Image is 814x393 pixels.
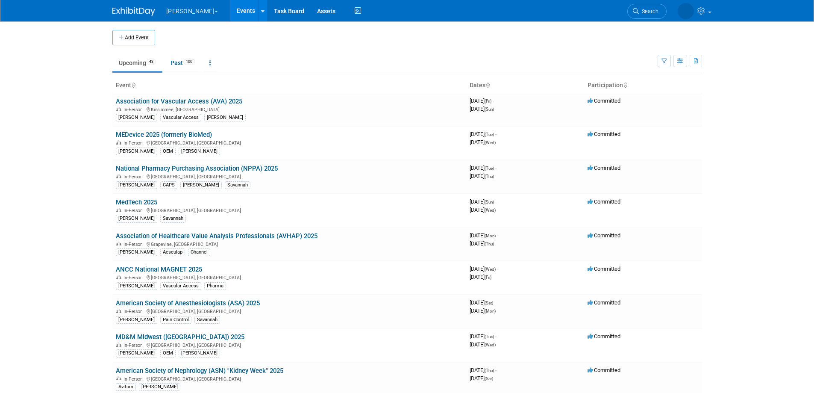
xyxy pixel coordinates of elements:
[225,181,250,189] div: Savannah
[497,266,498,272] span: -
[116,242,121,246] img: In-Person Event
[470,131,497,137] span: [DATE]
[123,208,145,213] span: In-Person
[470,341,496,348] span: [DATE]
[116,148,157,155] div: [PERSON_NAME]
[495,198,497,205] span: -
[470,307,496,314] span: [DATE]
[627,4,667,19] a: Search
[116,131,212,139] a: MEDevice 2025 (formerly BioMed)
[470,198,497,205] span: [DATE]
[160,114,201,121] div: Vascular Access
[495,165,497,171] span: -
[123,275,145,281] span: In-Person
[588,165,620,171] span: Committed
[470,98,494,104] span: [DATE]
[116,207,463,213] div: [GEOGRAPHIC_DATA], [GEOGRAPHIC_DATA]
[164,55,201,71] a: Past100
[131,82,135,89] a: Sort by Event Name
[485,334,494,339] span: (Tue)
[112,30,155,45] button: Add Event
[116,316,157,324] div: [PERSON_NAME]
[116,107,121,111] img: In-Person Event
[470,139,496,145] span: [DATE]
[116,376,121,381] img: In-Person Event
[495,333,497,340] span: -
[485,208,496,213] span: (Wed)
[160,349,176,357] div: OEM
[485,174,494,179] span: (Thu)
[116,274,463,281] div: [GEOGRAPHIC_DATA], [GEOGRAPHIC_DATA]
[112,78,466,93] th: Event
[485,242,494,246] span: (Thu)
[470,274,491,280] span: [DATE]
[470,232,498,239] span: [DATE]
[485,82,490,89] a: Sort by Start Date
[470,165,497,171] span: [DATE]
[485,166,494,171] span: (Tue)
[204,282,226,290] div: Pharma
[588,299,620,306] span: Committed
[123,140,145,146] span: In-Person
[588,333,620,340] span: Committed
[204,114,246,121] div: [PERSON_NAME]
[116,139,463,146] div: [GEOGRAPHIC_DATA], [GEOGRAPHIC_DATA]
[485,140,496,145] span: (Wed)
[116,275,121,279] img: In-Person Event
[160,181,177,189] div: CAPS
[123,376,145,382] span: In-Person
[470,240,494,247] span: [DATE]
[485,275,491,280] span: (Fri)
[116,98,242,105] a: Association for Vascular Access (AVA) 2025
[116,106,463,112] div: Kissimmee, [GEOGRAPHIC_DATA]
[470,333,497,340] span: [DATE]
[485,107,494,112] span: (Sun)
[588,198,620,205] span: Committed
[497,232,498,239] span: -
[116,181,157,189] div: [PERSON_NAME]
[495,367,497,373] span: -
[116,174,121,178] img: In-Person Event
[485,200,494,204] span: (Sun)
[485,132,494,137] span: (Tue)
[485,301,493,305] span: (Sat)
[112,7,155,16] img: ExhibitDay
[678,3,694,19] img: Dawn Brown
[116,248,157,256] div: [PERSON_NAME]
[180,181,222,189] div: [PERSON_NAME]
[116,375,463,382] div: [GEOGRAPHIC_DATA], [GEOGRAPHIC_DATA]
[194,316,220,324] div: Savannah
[495,131,497,137] span: -
[116,240,463,247] div: Grapevine, [GEOGRAPHIC_DATA]
[116,343,121,347] img: In-Person Event
[588,266,620,272] span: Committed
[584,78,702,93] th: Participation
[116,165,278,172] a: National Pharmacy Purchasing Association (NPPA) 2025
[123,107,145,112] span: In-Person
[112,55,162,71] a: Upcoming43
[470,375,493,381] span: [DATE]
[139,383,180,391] div: [PERSON_NAME]
[116,299,260,307] a: American Society of Anesthesiologists (ASA) 2025
[116,266,202,273] a: ANCC National MAGNET 2025
[588,98,620,104] span: Committed
[116,309,121,313] img: In-Person Event
[588,367,620,373] span: Committed
[160,148,176,155] div: OEM
[485,368,494,373] span: (Thu)
[160,248,185,256] div: Aesculap
[116,215,157,222] div: [PERSON_NAME]
[179,349,220,357] div: [PERSON_NAME]
[123,242,145,247] span: In-Person
[116,140,121,145] img: In-Person Event
[123,343,145,348] span: In-Person
[147,59,156,65] span: 43
[470,207,496,213] span: [DATE]
[493,98,494,104] span: -
[485,267,496,272] span: (Wed)
[494,299,496,306] span: -
[639,8,658,15] span: Search
[116,173,463,180] div: [GEOGRAPHIC_DATA], [GEOGRAPHIC_DATA]
[116,367,283,375] a: American Society of Nephrology (ASN) "Kidney Week" 2025
[485,309,496,313] span: (Mon)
